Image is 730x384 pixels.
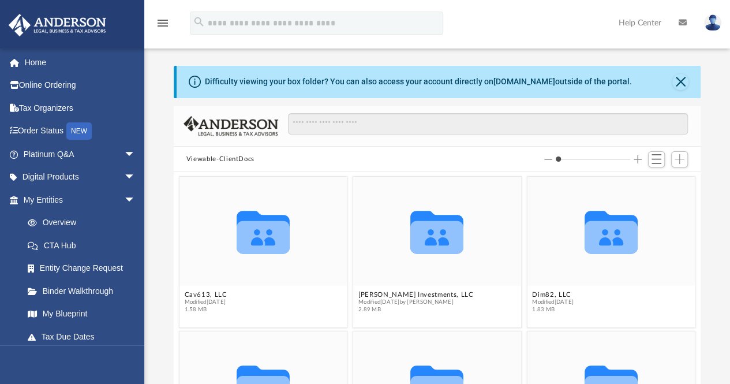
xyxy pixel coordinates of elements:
span: 1.58 MB [184,306,227,314]
button: Increase column size [634,155,642,163]
button: Close [672,74,688,90]
a: My Blueprint [16,303,147,326]
button: Cav613, LLC [184,291,227,299]
button: Viewable-ClientDocs [186,154,254,165]
a: [DOMAIN_NAME] [493,77,555,86]
a: Entity Change Request [16,257,153,280]
button: Dim82, LLC [532,291,574,299]
button: [PERSON_NAME] Investments, LLC [358,291,474,299]
span: Modified [DATE] [184,299,227,306]
img: Anderson Advisors Platinum Portal [5,14,110,36]
a: Overview [16,211,153,234]
i: menu [156,16,170,30]
a: Home [8,51,153,74]
a: Platinum Q&Aarrow_drop_down [8,143,153,166]
button: Decrease column size [544,155,552,163]
span: 1.83 MB [532,306,574,314]
span: arrow_drop_down [124,188,147,212]
a: Order StatusNEW [8,120,153,143]
a: My Entitiesarrow_drop_down [8,188,153,211]
a: Binder Walkthrough [16,279,153,303]
div: Difficulty viewing your box folder? You can also access your account directly on outside of the p... [205,76,632,88]
a: Digital Productsarrow_drop_down [8,166,153,189]
img: User Pic [704,14,721,31]
button: Add [671,151,688,167]
i: search [193,16,205,28]
span: arrow_drop_down [124,143,147,166]
button: Switch to List View [648,151,665,167]
input: Column size [556,155,630,163]
span: Modified [DATE] by [PERSON_NAME] [358,299,474,306]
span: arrow_drop_down [124,166,147,189]
a: CTA Hub [16,234,153,257]
span: 2.89 MB [358,306,474,314]
a: Tax Organizers [8,96,153,120]
span: Modified [DATE] [532,299,574,306]
a: Online Ordering [8,74,153,97]
a: menu [156,22,170,30]
input: Search files and folders [288,113,688,135]
a: Tax Due Dates [16,325,153,348]
div: NEW [66,122,92,140]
